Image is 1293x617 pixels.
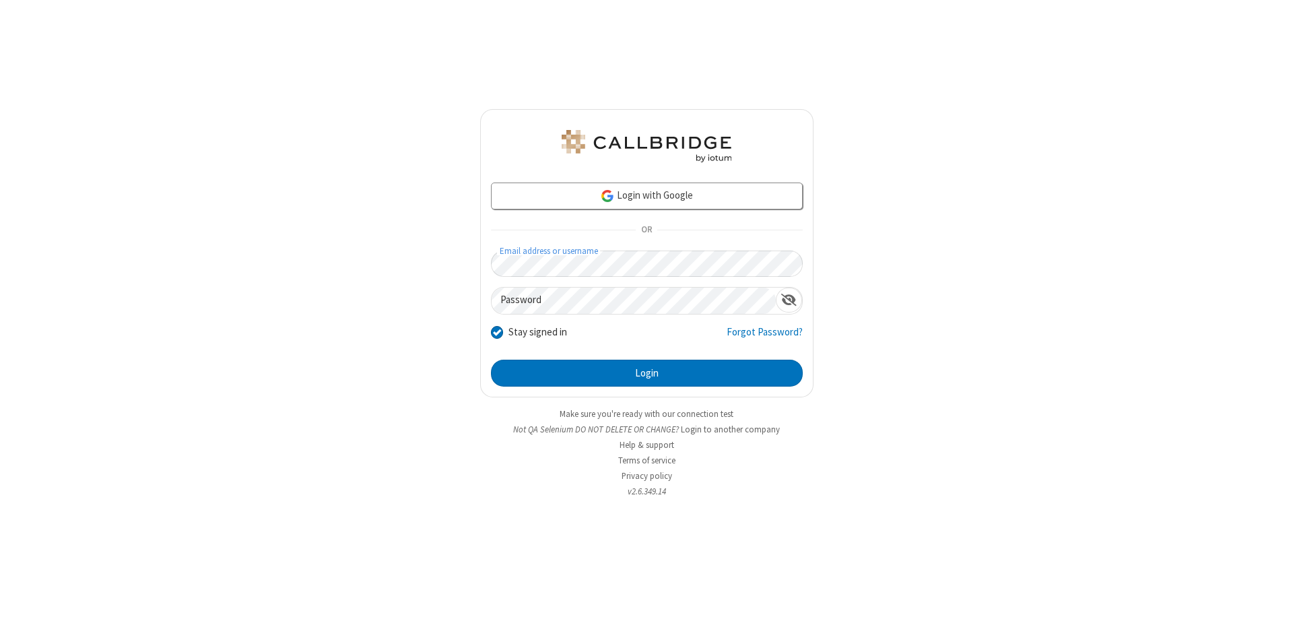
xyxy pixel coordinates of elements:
a: Terms of service [618,455,675,466]
span: OR [636,221,657,240]
li: v2.6.349.14 [480,485,814,498]
input: Password [492,288,776,314]
a: Make sure you're ready with our connection test [560,408,733,420]
a: Privacy policy [622,470,672,482]
img: google-icon.png [600,189,615,203]
div: Show password [776,288,802,313]
input: Email address or username [491,251,803,277]
a: Forgot Password? [727,325,803,350]
li: Not QA Selenium DO NOT DELETE OR CHANGE? [480,423,814,436]
label: Stay signed in [508,325,567,340]
img: QA Selenium DO NOT DELETE OR CHANGE [559,130,734,162]
button: Login [491,360,803,387]
a: Login with Google [491,183,803,209]
button: Login to another company [681,423,780,436]
a: Help & support [620,439,674,451]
